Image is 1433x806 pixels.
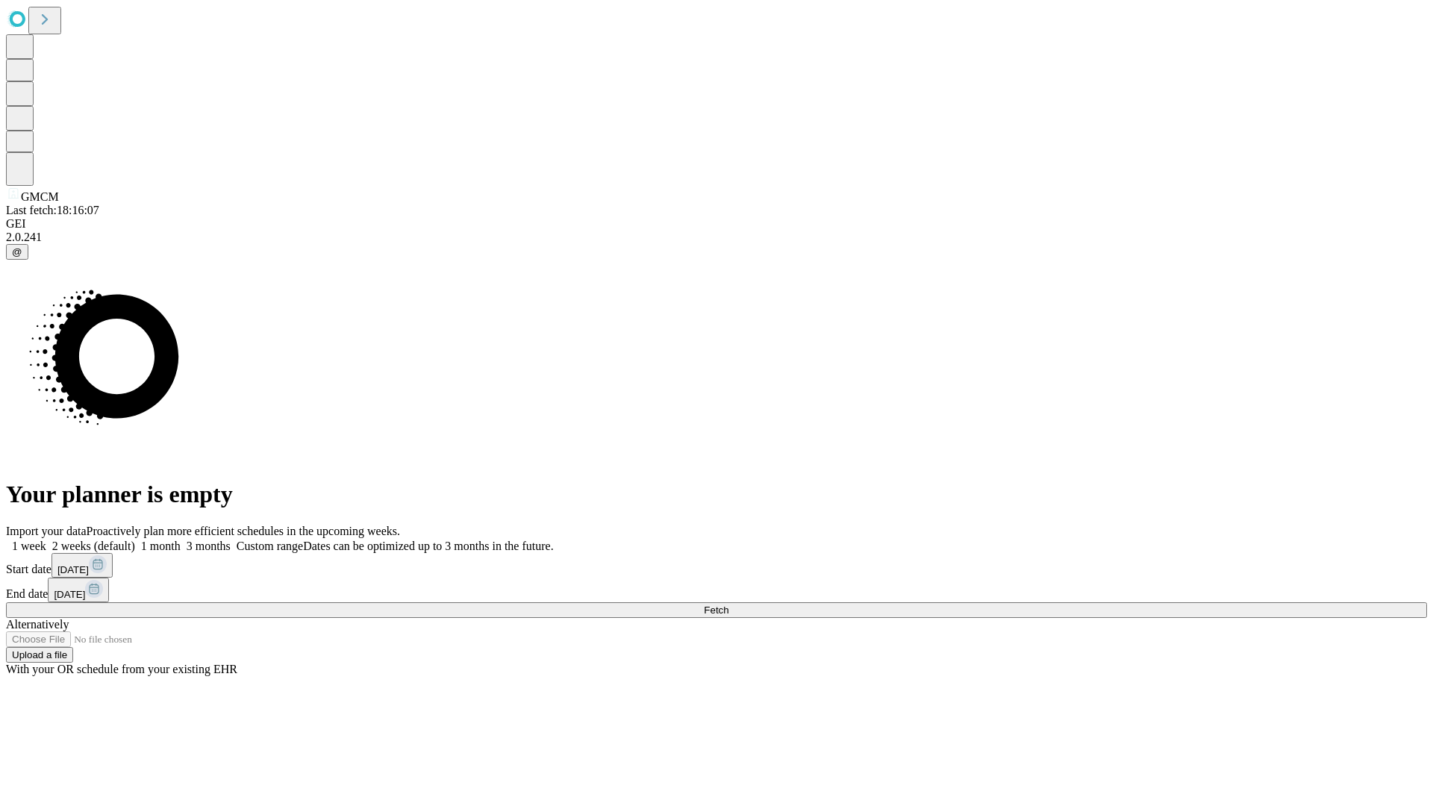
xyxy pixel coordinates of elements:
[6,244,28,260] button: @
[6,647,73,663] button: Upload a file
[237,540,303,552] span: Custom range
[57,564,89,575] span: [DATE]
[6,578,1427,602] div: End date
[12,540,46,552] span: 1 week
[6,602,1427,618] button: Fetch
[303,540,553,552] span: Dates can be optimized up to 3 months in the future.
[6,525,87,537] span: Import your data
[6,217,1427,231] div: GEI
[54,589,85,600] span: [DATE]
[21,190,59,203] span: GMCM
[141,540,181,552] span: 1 month
[6,553,1427,578] div: Start date
[704,604,728,616] span: Fetch
[6,618,69,631] span: Alternatively
[87,525,400,537] span: Proactively plan more efficient schedules in the upcoming weeks.
[48,578,109,602] button: [DATE]
[12,246,22,257] span: @
[52,540,135,552] span: 2 weeks (default)
[6,204,99,216] span: Last fetch: 18:16:07
[6,231,1427,244] div: 2.0.241
[6,481,1427,508] h1: Your planner is empty
[6,663,237,675] span: With your OR schedule from your existing EHR
[51,553,113,578] button: [DATE]
[187,540,231,552] span: 3 months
